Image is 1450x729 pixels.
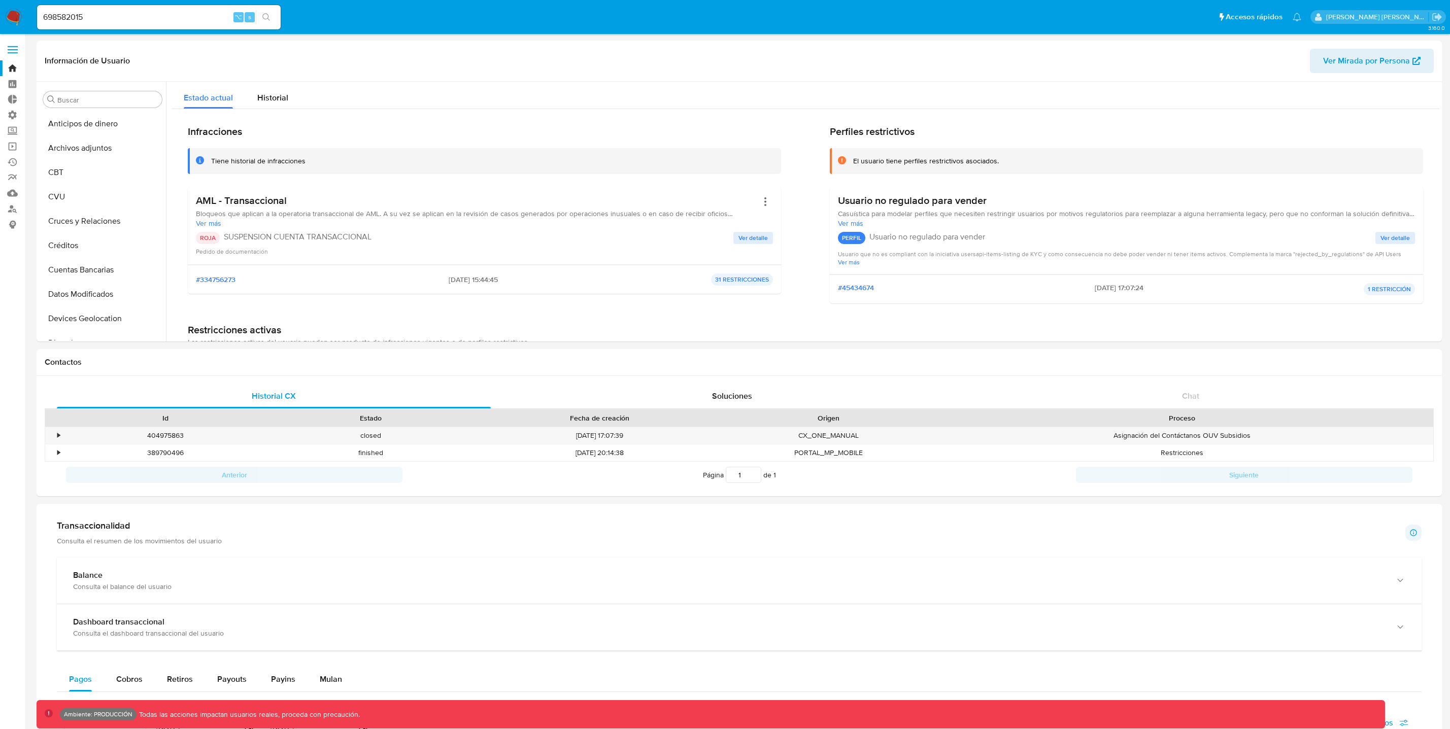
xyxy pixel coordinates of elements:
div: finished [268,444,473,461]
button: Datos Modificados [39,282,166,306]
div: PORTAL_MP_MOBILE [726,444,931,461]
input: Buscar usuario o caso... [37,11,281,24]
a: Salir [1432,12,1442,22]
div: Origen [733,413,924,423]
div: [DATE] 20:14:38 [473,444,726,461]
span: 1 [773,470,776,480]
span: Ver Mirada por Persona [1323,49,1410,73]
div: CX_ONE_MANUAL [726,427,931,444]
span: s [248,12,251,22]
div: Proceso [938,413,1426,423]
span: ⌥ [234,12,242,22]
button: Siguiente [1076,467,1412,483]
button: Devices Geolocation [39,306,166,331]
p: Ambiente: PRODUCCIÓN [64,712,132,716]
button: Anterior [66,467,402,483]
span: Accesos rápidos [1226,12,1283,22]
button: Archivos adjuntos [39,136,166,160]
h1: Contactos [45,357,1434,367]
a: Notificaciones [1293,13,1301,21]
button: CBT [39,160,166,185]
span: Historial CX [252,390,296,402]
h1: Información de Usuario [45,56,130,66]
div: 404975863 [63,427,268,444]
div: • [57,448,60,458]
div: [DATE] 17:07:39 [473,427,726,444]
span: Página de [703,467,776,483]
button: Buscar [47,95,55,103]
div: 389790496 [63,444,268,461]
button: Anticipos de dinero [39,112,166,136]
div: closed [268,427,473,444]
div: Fecha de creación [480,413,719,423]
button: Direcciones [39,331,166,355]
div: Asignación del Contáctanos OUV Subsidios [931,427,1433,444]
div: • [57,431,60,440]
div: Restricciones [931,444,1433,461]
span: Soluciones [712,390,752,402]
div: Estado [275,413,466,423]
p: Todas las acciones impactan usuarios reales, proceda con precaución. [137,710,360,719]
button: search-icon [256,10,277,24]
button: Cuentas Bancarias [39,258,166,282]
button: CVU [39,185,166,209]
span: Chat [1182,390,1199,402]
button: Cruces y Relaciones [39,209,166,233]
button: Créditos [39,233,166,258]
input: Buscar [57,95,158,105]
div: Id [70,413,261,423]
button: Ver Mirada por Persona [1310,49,1434,73]
p: leidy.martinez@mercadolibre.com.co [1326,12,1429,22]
